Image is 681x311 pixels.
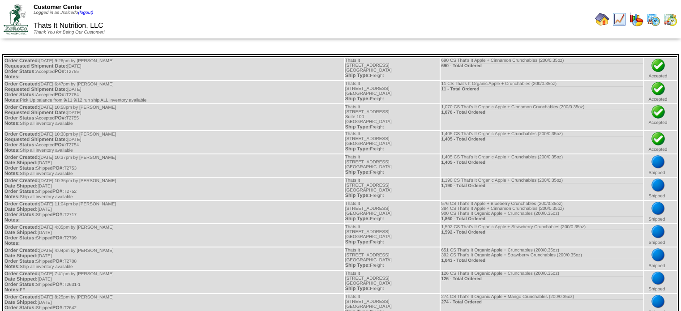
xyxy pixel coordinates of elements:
td: Thats It [STREET_ADDRESS] Suite 100 [GEOGRAPHIC_DATA] Freight [345,104,440,130]
span: Ship Type: [345,124,370,130]
span: Notes: [4,194,20,200]
span: Order Status: [4,115,36,121]
span: Ship Type: [345,170,370,175]
td: Shipped [644,178,677,200]
img: check.png [651,132,665,146]
span: Requested Shipment Date: [4,110,67,115]
span: Order Status: [4,235,36,241]
span: Order Created: [4,225,39,230]
td: Thats It [STREET_ADDRESS] [GEOGRAPHIC_DATA] Freight [345,81,440,103]
span: Date Shipped: [4,300,38,305]
td: Shipped [644,247,677,270]
td: 576 CS That's It Apple + Blueberry Crunchables (200/0.35oz) 384 CS That's It Apple + Cinnamon Cru... [441,201,643,223]
td: [DATE] 6:47pm by [PERSON_NAME] [DATE] Accepted T2784 Pick Up balance from 9/11 9/12 run ship ALL ... [4,81,344,103]
td: 651 CS That's It Organic Apple + Crunchables (200/0.35oz) 392 CS That's It Organic Apple + Strawb... [441,247,643,270]
td: [DATE] 11:04pm by [PERSON_NAME] [DATE] Shipped T2717 [4,201,344,223]
div: 690 - Total Ordered [441,63,642,68]
div: 274 - Total Ordered [441,299,642,305]
span: Order Status: [4,189,36,194]
span: Ship Type: [345,73,370,78]
span: Ship Type: [345,193,370,198]
td: Thats It [STREET_ADDRESS] [GEOGRAPHIC_DATA] Freight [345,224,440,247]
img: bluedot.png [651,155,665,169]
img: bluedot.png [651,201,665,216]
span: Order Created: [4,294,39,300]
img: check.png [651,105,665,119]
td: 11 CS That's It Organic Apple + Crunchables (200/0.35oz) [441,81,643,103]
span: Date Shipped: [4,253,38,259]
span: Requested Shipment Date: [4,87,67,92]
span: Notes: [4,217,20,223]
td: 1,405 CS That's It Organic Apple + Crunchables (200/0.35oz) [441,154,643,177]
span: Notes: [4,241,20,246]
span: Date Shipped: [4,207,38,212]
span: Order Created: [4,58,39,64]
td: Thats It [STREET_ADDRESS] [GEOGRAPHIC_DATA] Freight [345,154,440,177]
span: Notes: [4,287,20,293]
span: Notes: [4,148,20,153]
span: PO#: [52,166,64,171]
span: Order Status: [4,142,36,148]
span: Ship Type: [345,263,370,268]
span: Ship Type: [345,239,370,245]
td: 126 CS That's It Organic Apple + Crunchables (200/0.35oz) [441,271,643,293]
td: Shipped [644,154,677,177]
div: 1,860 - Total Ordered [441,216,642,222]
span: Order Status: [4,166,36,171]
span: Ship Type: [345,216,370,222]
span: Order Created: [4,132,39,137]
span: PO#: [52,212,64,217]
span: Order Status: [4,282,36,287]
td: Shipped [644,224,677,247]
div: 1,043 - Total Ordered [441,258,642,263]
span: PO#: [52,305,64,311]
td: Shipped [644,271,677,293]
span: Date Shipped: [4,277,38,282]
span: PO#: [52,189,64,194]
td: 1,070 CS That's It Organic Apple + Cinnamon Crunchables (200/0.35oz) [441,104,643,130]
span: Ship Type: [345,146,370,152]
td: [DATE] 4:05pm by [PERSON_NAME] [DATE] Shipped T2709 [4,224,344,247]
img: bluedot.png [651,248,665,262]
img: home.gif [595,12,609,26]
span: Order Status: [4,305,36,311]
div: 1,592 - Total Ordered [441,230,642,235]
span: PO#: [55,142,66,148]
img: bluedot.png [651,294,665,309]
span: Order Created: [4,105,39,110]
span: Notes: [4,74,20,80]
td: Thats It [STREET_ADDRESS] [GEOGRAPHIC_DATA] Freight [345,271,440,293]
td: Shipped [644,201,677,223]
td: 1,190 CS That's It Organic Apple + Crunchables (200/0.35oz) [441,178,643,200]
td: Thats It [STREET_ADDRESS] [GEOGRAPHIC_DATA] Freight [345,131,440,153]
img: bluedot.png [651,225,665,239]
td: [DATE] 10:58pm by [PERSON_NAME] [DATE] Accepted T2755 Ship all inventory available [4,104,344,130]
td: Accepted [644,81,677,103]
span: PO#: [52,259,64,264]
img: check.png [651,81,665,96]
td: Thats It [STREET_ADDRESS] [GEOGRAPHIC_DATA] Freight [345,178,440,200]
td: [DATE] 10:38pm by [PERSON_NAME] [DATE] Accepted T2754 Ship all inventory available [4,131,344,153]
div: 1,405 - Total Ordered [441,136,642,142]
img: graph.gif [629,12,643,26]
span: Order Status: [4,259,36,264]
img: bluedot.png [651,178,665,192]
td: [DATE] 10:37pm by [PERSON_NAME] [DATE] Shipped T2753 Ship all inventory available [4,154,344,177]
span: Logged in as Jsalcedo [34,10,93,15]
span: Order Status: [4,212,36,217]
span: Thank You for Being Our Customer! [34,30,105,35]
img: line_graph.gif [612,12,626,26]
td: [DATE] 7:41pm by [PERSON_NAME] [DATE] Shipped T2631-1 FF [4,271,344,293]
span: Ship Type: [345,286,370,291]
span: Customer Center [34,4,82,10]
span: Date Shipped: [4,183,38,189]
td: Thats It [STREET_ADDRESS] [GEOGRAPHIC_DATA] Freight [345,247,440,270]
span: Notes: [4,121,20,126]
span: Ship Type: [345,96,370,102]
div: 11 - Total Ordered [441,86,642,92]
td: Accepted [644,104,677,130]
td: Thats It [STREET_ADDRESS] [GEOGRAPHIC_DATA] Freight [345,201,440,223]
span: Requested Shipment Date: [4,137,67,142]
span: Notes: [4,98,20,103]
span: Order Created: [4,81,39,87]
